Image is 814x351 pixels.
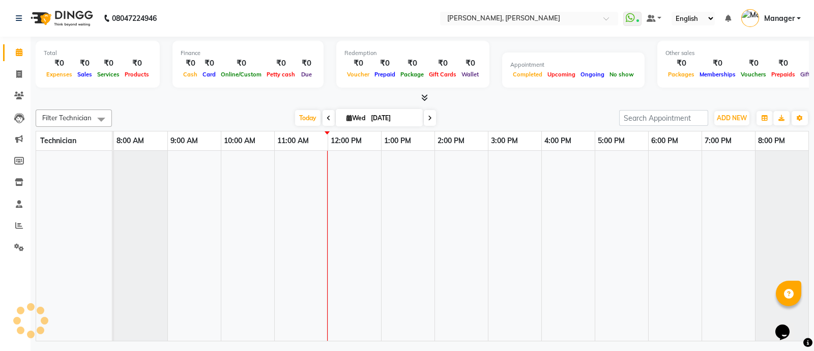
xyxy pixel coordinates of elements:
[755,133,788,148] a: 8:00 PM
[264,58,298,69] div: ₹0
[181,58,200,69] div: ₹0
[75,58,95,69] div: ₹0
[75,71,95,78] span: Sales
[697,58,738,69] div: ₹0
[717,114,747,122] span: ADD NEW
[218,71,264,78] span: Online/Custom
[702,133,734,148] a: 7:00 PM
[298,58,315,69] div: ₹0
[122,58,152,69] div: ₹0
[382,133,414,148] a: 1:00 PM
[44,58,75,69] div: ₹0
[218,58,264,69] div: ₹0
[542,133,574,148] a: 4:00 PM
[488,133,520,148] a: 3:00 PM
[181,71,200,78] span: Cash
[44,49,152,58] div: Total
[200,58,218,69] div: ₹0
[769,58,798,69] div: ₹0
[578,71,607,78] span: Ongoing
[181,49,315,58] div: Finance
[459,71,481,78] span: Wallet
[459,58,481,69] div: ₹0
[649,133,681,148] a: 6:00 PM
[221,133,258,148] a: 10:00 AM
[426,58,459,69] div: ₹0
[42,114,92,122] span: Filter Technician
[344,58,372,69] div: ₹0
[697,71,738,78] span: Memberships
[510,71,545,78] span: Completed
[665,71,697,78] span: Packages
[295,110,321,126] span: Today
[619,110,708,126] input: Search Appointment
[328,133,364,148] a: 12:00 PM
[264,71,298,78] span: Petty cash
[368,111,419,126] input: 2025-09-03
[112,4,157,33] b: 08047224946
[665,58,697,69] div: ₹0
[26,4,96,33] img: logo
[595,133,627,148] a: 5:00 PM
[44,71,75,78] span: Expenses
[344,114,368,122] span: Wed
[168,133,200,148] a: 9:00 AM
[741,9,759,27] img: Manager
[435,133,467,148] a: 2:00 PM
[738,71,769,78] span: Vouchers
[344,71,372,78] span: Voucher
[764,13,795,24] span: Manager
[275,133,311,148] a: 11:00 AM
[714,111,749,125] button: ADD NEW
[398,58,426,69] div: ₹0
[95,58,122,69] div: ₹0
[95,71,122,78] span: Services
[426,71,459,78] span: Gift Cards
[398,71,426,78] span: Package
[122,71,152,78] span: Products
[545,71,578,78] span: Upcoming
[372,71,398,78] span: Prepaid
[771,310,804,341] iframe: chat widget
[769,71,798,78] span: Prepaids
[40,136,76,145] span: Technician
[607,71,636,78] span: No show
[299,71,314,78] span: Due
[372,58,398,69] div: ₹0
[344,49,481,58] div: Redemption
[114,133,147,148] a: 8:00 AM
[738,58,769,69] div: ₹0
[200,71,218,78] span: Card
[510,61,636,69] div: Appointment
